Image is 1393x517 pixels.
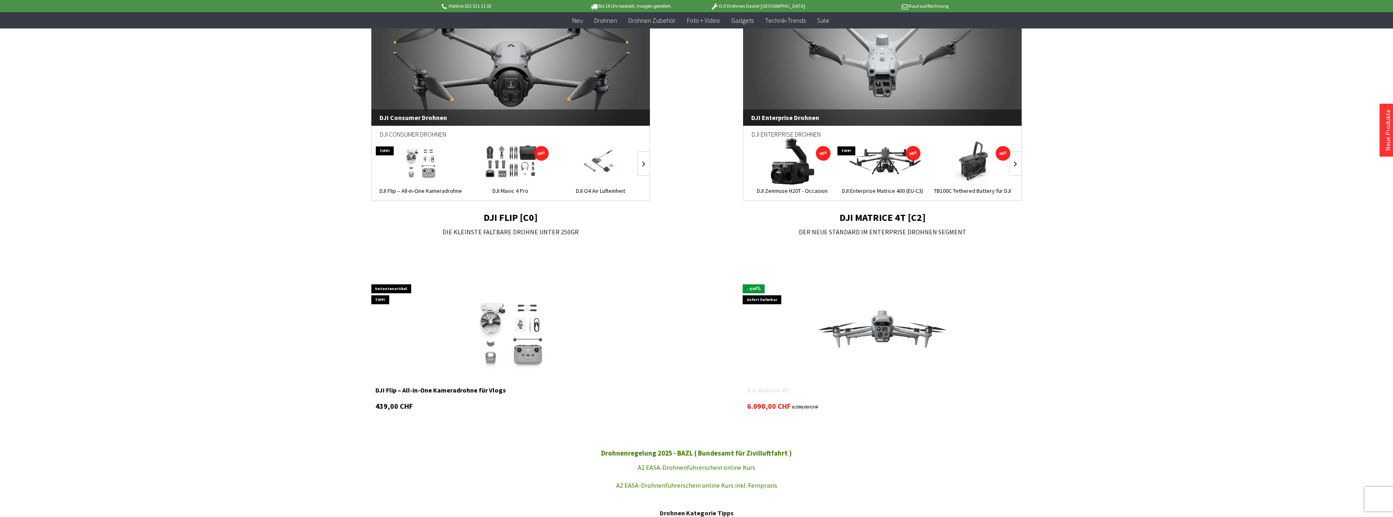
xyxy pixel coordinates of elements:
a: DJI Enterprise Matrice 400 (EU-C3) inkl. DJI... [837,187,927,203]
span: Technik-Trends [765,16,806,24]
h2: DJI MATRICE 4T [C2] [743,212,1022,223]
a: Sale [811,12,835,29]
span: Drohnen [594,16,617,24]
img: DJI O4 Air Lufteinheit [569,138,632,185]
a: DJI Flip – All-in-One Kameradrohne für Vlogs [375,386,646,402]
span: DJI Enterprise Drohnen [743,109,1022,126]
span: 6.090,00 CHF [747,402,791,410]
a: DJI Matrice 4T [747,386,1018,402]
span: Drohnen Zubehör [628,16,676,24]
span: DJI Consumer Drohnen [371,109,650,126]
p: DER NEUE STANDARD IM ENTERPRISE DROHNEN SEGMENT [743,227,1022,237]
a: BS100 Intelligente Akkuladestation für DJI TB100 [1017,187,1107,203]
a: DJI Zenmuse H20T - Occasion [748,187,837,203]
div: DJI Consumer Drohnen [380,126,642,148]
a: Drohnenregelung 2025 - BAZL ( Bundesamt für Zivilluftfahrt ) [601,449,792,458]
div: DJI Enterprise Drohnen [752,126,1014,148]
p: Kauf auf Rechnung [822,1,948,11]
a: Neue Produkte [1384,109,1392,151]
span: Gadgets [731,16,754,24]
p: DJI Drohnen Dealer [GEOGRAPHIC_DATA] [694,1,821,11]
span: Sale [817,16,829,24]
a: TB100C Tethered Battery für DJI Matrice 400 Serie [927,187,1017,203]
span: Neu [572,16,583,24]
a: DJI Flip – All-in-One Kameradrohne für Vlogs [376,187,466,203]
a: Gadgets [726,12,759,29]
strong: DJI FLIP [C0] [484,211,538,224]
p: DIE KLEINSTE FALTBARE DROHNE UNTER 250GR [371,227,650,237]
a: DJI Mavic 4 Pro [466,187,556,203]
span: 6.390,00 CHF [792,403,818,411]
a: Foto + Video [681,12,726,29]
a: DJI O4 Air Lufteinheit [556,187,645,203]
img: DJI Flip – All-in-One Kameradrohne für Vlogs [444,280,577,380]
img: DJI Zenmuse H20T - Occasion [769,138,815,185]
img: TB100C Tethered Battery für DJI Matrice 400 Serie [942,138,1003,185]
span: 439,00 CHF [375,402,413,410]
a: Drohnen [589,12,623,29]
img: DJI Matrice 4T [794,280,971,380]
img: DJI Flip – All-in-One Kameradrohne für Vlogs [390,138,452,185]
p: Hotline 032 511 11 03 [440,1,567,11]
a: A2 EASA-Drohnenführerschein online Kurs inkl. Fernpraxis [616,481,777,489]
a: Neu [567,12,589,29]
a: Technik-Trends [759,12,811,29]
a: DJI Air 3S - Dual-Kameradrohne für Reisen [645,187,735,203]
span: Foto + Video [687,16,720,24]
a: Drohnen Zubehör [623,12,681,29]
img: DJI Mavic 4 Pro [480,138,542,185]
a: A2 EASA-Drohnenführerschein online Kurs [638,463,755,471]
img: DJI Enterprise Matrice 400 (EU-C3) inkl. DJI Care Enterprise Plus [842,139,923,185]
strong: Drohnen Kategorie Tipps [660,509,734,517]
p: Bis 16 Uhr bestellt, morgen geliefert. [567,1,694,11]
